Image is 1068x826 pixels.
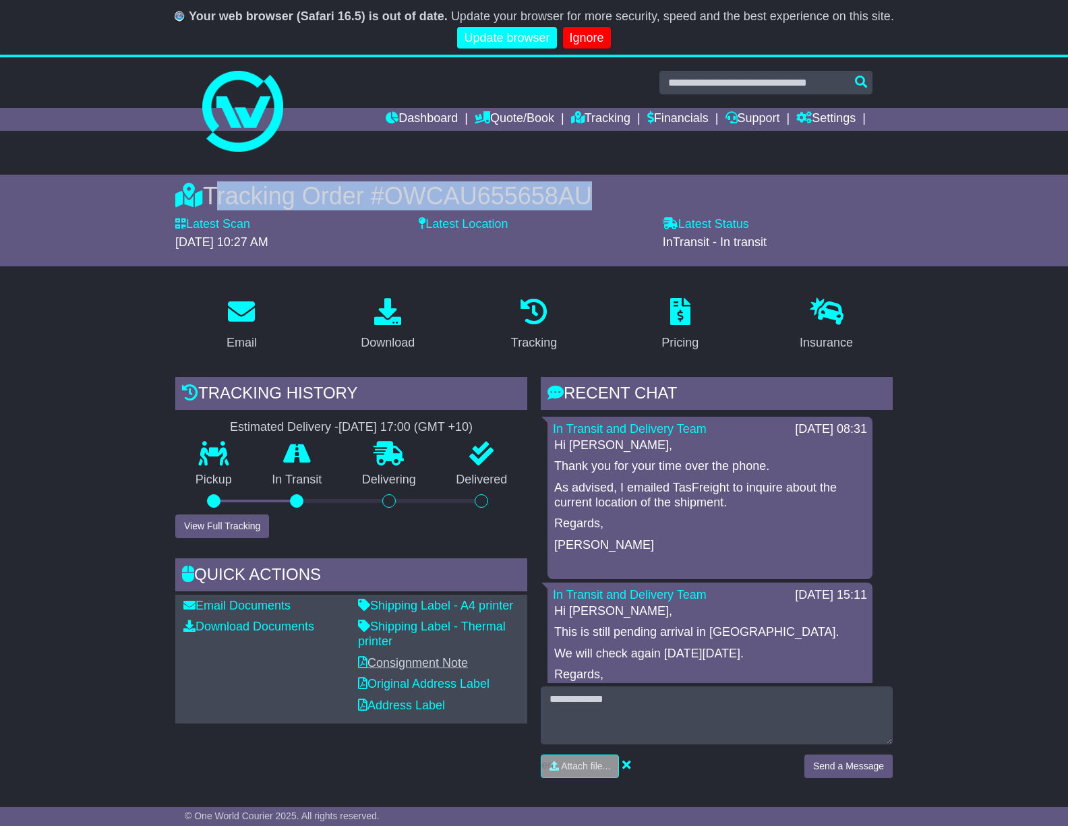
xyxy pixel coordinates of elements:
[185,810,380,821] span: © One World Courier 2025. All rights reserved.
[554,517,866,531] p: Regards,
[511,334,557,352] div: Tracking
[175,217,250,232] label: Latest Scan
[358,699,445,712] a: Address Label
[358,599,513,612] a: Shipping Label - A4 printer
[227,334,257,352] div: Email
[175,235,268,249] span: [DATE] 10:27 AM
[175,473,252,488] p: Pickup
[175,181,893,210] div: Tracking Order #
[647,108,709,131] a: Financials
[175,420,527,435] div: Estimated Delivery -
[358,656,468,670] a: Consignment Note
[175,514,269,538] button: View Full Tracking
[361,334,415,352] div: Download
[663,217,749,232] label: Latest Status
[804,755,893,778] button: Send a Message
[554,438,866,453] p: Hi [PERSON_NAME],
[800,334,853,352] div: Insurance
[725,108,780,131] a: Support
[189,9,448,23] b: Your web browser (Safari 16.5) is out of date.
[554,668,866,682] p: Regards,
[457,27,556,49] a: Update browser
[218,293,266,357] a: Email
[795,422,867,437] div: [DATE] 08:31
[653,293,707,357] a: Pricing
[475,108,554,131] a: Quote/Book
[791,293,862,357] a: Insurance
[571,108,630,131] a: Tracking
[183,620,314,633] a: Download Documents
[252,473,343,488] p: In Transit
[554,647,866,661] p: We will check again [DATE][DATE].
[358,620,506,648] a: Shipping Label - Thermal printer
[436,473,528,488] p: Delivered
[338,420,473,435] div: [DATE] 17:00 (GMT +10)
[175,377,527,413] div: Tracking history
[419,217,508,232] label: Latest Location
[554,625,866,640] p: This is still pending arrival in [GEOGRAPHIC_DATA].
[554,481,866,510] p: As advised, I emailed TasFreight to inquire about the current location of the shipment.
[795,588,867,603] div: [DATE] 15:11
[554,459,866,474] p: Thank you for your time over the phone.
[342,473,436,488] p: Delivering
[553,588,707,601] a: In Transit and Delivery Team
[384,182,592,210] span: OWCAU655658AU
[553,422,707,436] a: In Transit and Delivery Team
[358,677,489,690] a: Original Address Label
[183,599,291,612] a: Email Documents
[563,27,611,49] a: Ignore
[451,9,894,23] span: Update your browser for more security, speed and the best experience on this site.
[386,108,458,131] a: Dashboard
[175,558,527,595] div: Quick Actions
[541,377,893,413] div: RECENT CHAT
[554,604,866,619] p: Hi [PERSON_NAME],
[554,538,866,553] p: [PERSON_NAME]
[502,293,566,357] a: Tracking
[796,108,856,131] a: Settings
[663,235,767,249] span: InTransit - In transit
[661,334,699,352] div: Pricing
[352,293,423,357] a: Download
